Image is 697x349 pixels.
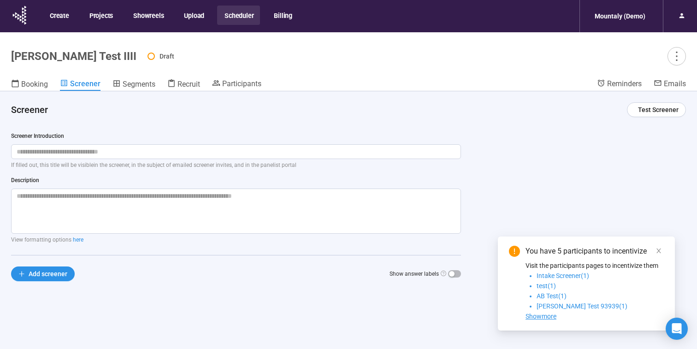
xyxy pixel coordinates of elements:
[126,6,170,25] button: Showreels
[537,272,589,279] span: Intake Screener(1)
[670,50,683,62] span: more
[526,246,664,257] div: You have 5 participants to incentivize
[664,79,686,88] span: Emails
[266,6,299,25] button: Billing
[11,132,461,141] div: Screener Introduction
[11,266,75,281] button: plusAdd screener
[666,318,688,340] div: Open Intercom Messenger
[112,79,155,91] a: Segments
[70,79,100,88] span: Screener
[589,7,651,25] div: Mountaly (Demo)
[667,47,686,65] button: more
[222,79,261,88] span: Participants
[537,282,556,290] span: test(1)
[627,102,686,117] button: Test Screener
[509,246,520,257] span: exclamation-circle
[123,80,155,89] span: Segments
[11,161,461,170] p: If filled out, this title will be visible in the screener , in the subject of emailed screener in...
[42,6,76,25] button: Create
[607,79,642,88] span: Reminders
[11,176,461,185] div: Description
[11,236,461,244] p: View formatting options
[441,271,446,276] span: question-circle
[73,237,83,243] a: here
[537,302,627,310] span: [PERSON_NAME] Test 93939(1)
[60,79,100,91] a: Screener
[177,80,200,89] span: Recruit
[526,313,556,320] span: Showmore
[11,103,620,116] h4: Screener
[597,79,642,90] a: Reminders
[212,79,261,90] a: Participants
[21,80,48,89] span: Booking
[654,79,686,90] a: Emails
[448,270,461,278] button: Show answer labels
[159,53,174,60] span: Draft
[29,269,67,279] span: Add screener
[390,270,461,278] label: Show answer labels
[82,6,119,25] button: Projects
[537,292,567,300] span: AB Test(1)
[217,6,260,25] button: Scheduler
[638,105,679,115] span: Test Screener
[11,50,136,63] h1: [PERSON_NAME] Test IIII
[526,260,664,271] p: Visit the participants pages to incentivize them
[656,248,662,254] span: close
[11,79,48,91] a: Booking
[18,271,25,277] span: plus
[167,79,200,91] a: Recruit
[177,6,211,25] button: Upload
